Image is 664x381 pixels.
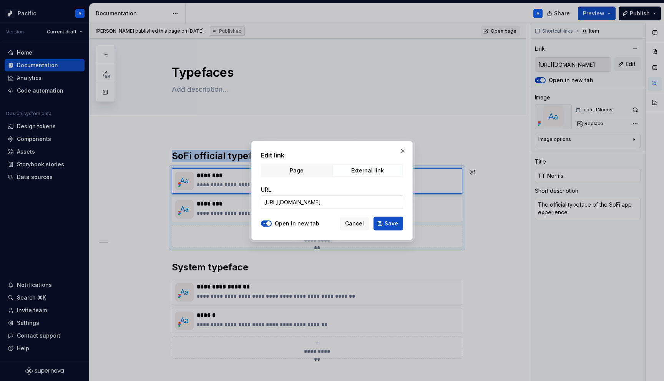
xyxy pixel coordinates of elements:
label: URL [261,186,271,194]
button: Save [373,217,403,230]
div: External link [351,167,384,174]
h2: Edit link [261,151,403,160]
input: https:// [261,195,403,209]
label: Open in new tab [275,220,319,227]
span: Cancel [345,220,364,227]
div: Page [290,167,304,174]
button: Cancel [340,217,369,230]
span: Save [385,220,398,227]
